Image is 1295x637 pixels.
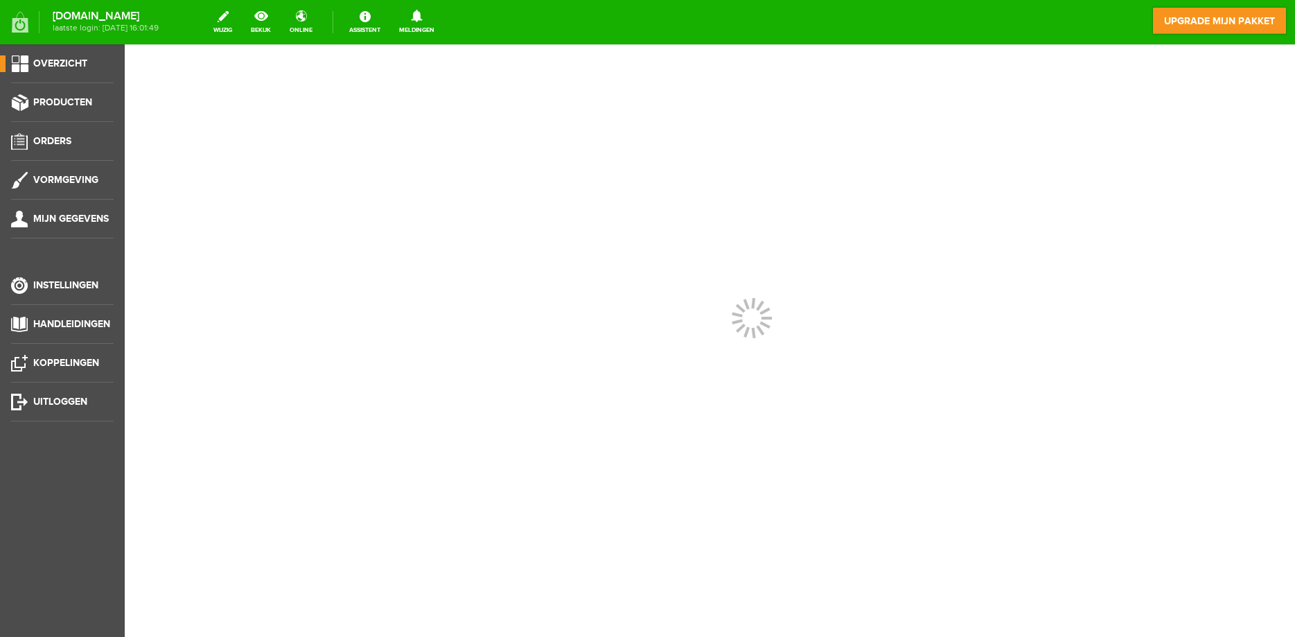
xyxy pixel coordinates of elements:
span: Producten [33,96,92,108]
span: Orders [33,135,71,147]
span: Handleidingen [33,318,110,330]
span: Overzicht [33,58,87,69]
a: bekijk [243,7,279,37]
span: laatste login: [DATE] 16:01:49 [53,24,159,32]
span: Uitloggen [33,396,87,408]
a: Meldingen [391,7,443,37]
a: upgrade mijn pakket [1152,7,1287,35]
span: Koppelingen [33,357,99,369]
span: Instellingen [33,279,98,291]
a: Assistent [341,7,389,37]
a: online [281,7,321,37]
a: wijzig [205,7,240,37]
span: Mijn gegevens [33,213,109,225]
strong: [DOMAIN_NAME] [53,12,159,20]
span: Vormgeving [33,174,98,186]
